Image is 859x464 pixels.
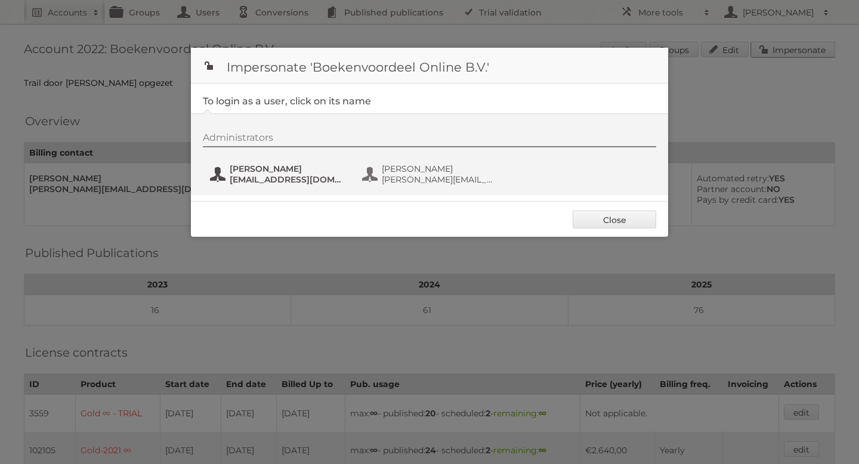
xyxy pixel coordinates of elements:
[191,48,668,83] h1: Impersonate 'Boekenvoordeel Online B.V.'
[230,163,345,174] span: [PERSON_NAME]
[209,162,349,186] button: [PERSON_NAME] [EMAIL_ADDRESS][DOMAIN_NAME]
[382,174,498,185] span: [PERSON_NAME][EMAIL_ADDRESS][DOMAIN_NAME]
[230,174,345,185] span: [EMAIL_ADDRESS][DOMAIN_NAME]
[382,163,498,174] span: [PERSON_NAME]
[203,95,371,107] legend: To login as a user, click on its name
[573,211,656,228] a: Close
[361,162,501,186] button: [PERSON_NAME] [PERSON_NAME][EMAIL_ADDRESS][DOMAIN_NAME]
[203,132,656,147] div: Administrators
